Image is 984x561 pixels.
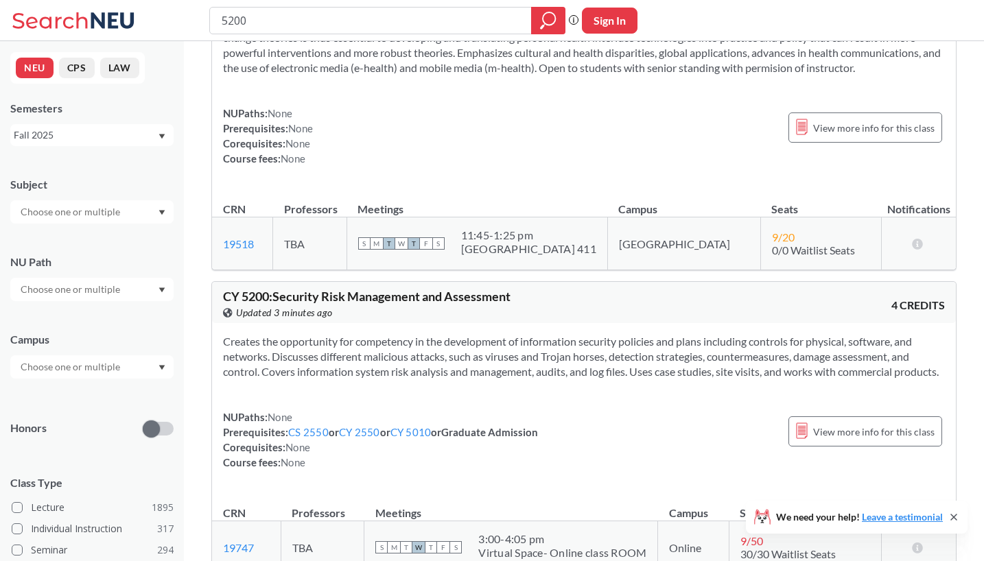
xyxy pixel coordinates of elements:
span: None [268,411,292,423]
div: Semesters [10,101,174,116]
span: 4 CREDITS [891,298,945,313]
div: Virtual Space- Online class ROOM [478,546,646,560]
th: Professors [273,188,347,217]
span: T [408,237,420,250]
span: S [358,237,371,250]
span: S [432,237,445,250]
a: CY 2550 [339,426,380,438]
div: 11:45 - 1:25 pm [461,228,596,242]
span: We need your help! [776,512,943,522]
span: None [268,107,292,119]
span: None [288,122,313,134]
span: F [437,541,449,553]
span: T [383,237,395,250]
a: Leave a testimonial [862,511,943,523]
section: Creates the opportunity for competency in the development of information security policies and pl... [223,334,945,379]
label: Lecture [12,499,174,516]
div: Fall 2025 [14,128,157,143]
span: T [425,541,437,553]
td: [GEOGRAPHIC_DATA] [607,217,760,270]
span: M [388,541,400,553]
span: 317 [157,521,174,536]
span: W [395,237,408,250]
div: NUPaths: Prerequisites: Corequisites: Course fees: [223,106,313,166]
span: View more info for this class [813,119,935,136]
div: Dropdown arrow [10,355,174,379]
span: None [281,456,305,468]
span: F [420,237,432,250]
span: 9 / 50 [740,534,763,547]
span: None [285,441,310,453]
div: Fall 2025Dropdown arrow [10,124,174,146]
span: 1895 [152,500,174,515]
svg: Dropdown arrow [159,365,165,370]
div: Campus [10,332,174,347]
td: TBA [273,217,347,270]
span: Updated 3 minutes ago [236,305,333,320]
span: CY 5200 : Security Risk Management and Assessment [223,289,511,304]
svg: Dropdown arrow [159,287,165,293]
label: Seminar [12,541,174,559]
th: Notifications [882,492,956,521]
div: magnifying glass [531,7,565,34]
span: Class Type [10,475,174,490]
span: T [400,541,412,553]
a: 19747 [223,541,254,554]
th: Seats [760,188,881,217]
th: Seats [729,492,881,521]
input: Choose one or multiple [14,204,129,220]
div: NUPaths: Prerequisites: or or or Graduate Admission Corequisites: Course fees: [223,409,538,470]
a: CY 5010 [390,426,432,438]
span: 30/30 Waitlist Seats [740,547,836,560]
input: Class, professor, course number, "phrase" [220,9,522,32]
a: CS 2550 [288,426,329,438]
span: 9 / 20 [772,230,795,243]
div: Dropdown arrow [10,278,174,301]
span: S [449,541,462,553]
div: Dropdown arrow [10,200,174,224]
button: Sign In [582,8,637,34]
p: Honors [10,420,47,436]
th: Meetings [364,492,658,521]
span: 0/0 Waitlist Seats [772,243,855,256]
th: Campus [658,492,729,521]
div: 3:00 - 4:05 pm [478,532,646,546]
div: NU Path [10,254,174,270]
span: W [412,541,425,553]
button: CPS [59,58,95,78]
svg: magnifying glass [540,11,557,30]
svg: Dropdown arrow [159,210,165,215]
button: NEU [16,58,54,78]
th: Notifications [882,188,956,217]
span: None [281,152,305,165]
th: Campus [607,188,760,217]
label: Individual Instruction [12,520,174,538]
span: 294 [157,542,174,558]
div: Subject [10,177,174,192]
th: Meetings [347,188,607,217]
div: CRN [223,505,246,521]
span: None [285,137,310,150]
input: Choose one or multiple [14,359,129,375]
button: LAW [100,58,139,78]
th: Professors [281,492,364,521]
svg: Dropdown arrow [159,134,165,139]
div: CRN [223,202,246,217]
span: View more info for this class [813,423,935,440]
span: S [375,541,388,553]
div: [GEOGRAPHIC_DATA] 411 [461,242,596,256]
input: Choose one or multiple [14,281,129,298]
a: 19518 [223,237,254,250]
span: M [371,237,383,250]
